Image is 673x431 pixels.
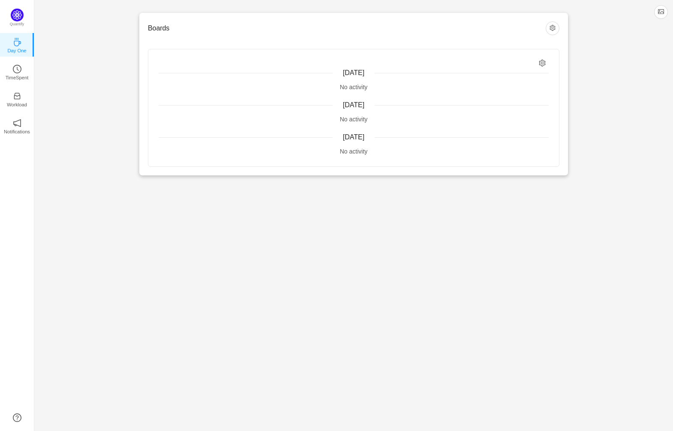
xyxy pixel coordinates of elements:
div: No activity [159,83,549,92]
i: icon: notification [13,119,21,127]
button: icon: setting [546,21,559,35]
p: TimeSpent [6,74,29,81]
i: icon: clock-circle [13,65,21,73]
span: [DATE] [343,101,364,109]
span: [DATE] [343,69,364,76]
p: Quantify [10,21,24,27]
a: icon: question-circle [13,413,21,422]
i: icon: inbox [13,92,21,100]
a: icon: clock-circleTimeSpent [13,67,21,76]
i: icon: coffee [13,38,21,46]
p: Workload [7,101,27,109]
div: No activity [159,147,549,156]
button: icon: picture [654,5,668,19]
i: icon: setting [539,60,546,67]
a: icon: coffeeDay One [13,40,21,49]
div: No activity [159,115,549,124]
h3: Boards [148,24,546,33]
a: icon: inboxWorkload [13,94,21,103]
p: Notifications [4,128,30,136]
a: icon: notificationNotifications [13,121,21,130]
img: Quantify [11,9,24,21]
span: [DATE] [343,133,364,141]
p: Day One [7,47,26,54]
